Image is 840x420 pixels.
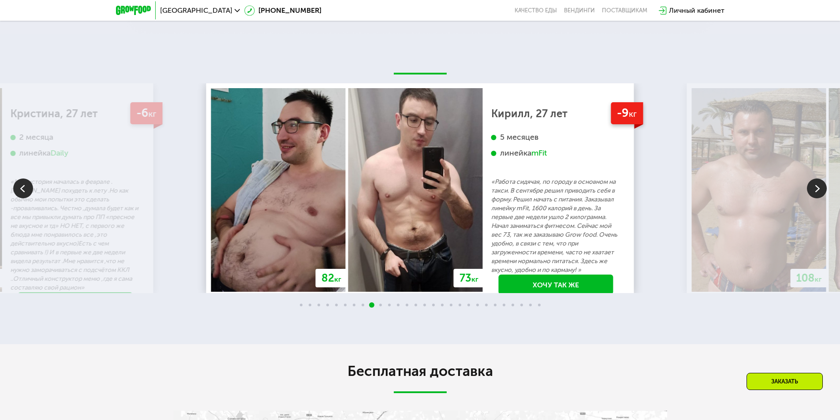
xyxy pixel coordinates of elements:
span: кг [815,275,822,283]
p: «Работа сидячая, по городу в основном на такси. В сентябре решил приводить себя в форму. Решил на... [491,178,621,275]
div: линейка [11,148,140,158]
div: Заказать [747,373,823,390]
a: Вендинги [564,7,595,14]
div: 2 месяца [11,132,140,142]
a: Хочу так же [18,292,133,312]
span: кг [629,109,637,119]
div: Личный кабинет [669,5,724,16]
a: Качество еды [515,7,557,14]
div: mFit [531,148,547,158]
span: кг [471,275,478,283]
div: 5 месяцев [491,132,621,142]
div: поставщикам [602,7,647,14]
span: [GEOGRAPHIC_DATA] [160,7,232,14]
div: -9 [611,102,643,125]
div: 108 [791,269,828,287]
a: Хочу так же [499,275,613,294]
img: Slide left [13,178,33,198]
a: [PHONE_NUMBER] [244,5,321,16]
span: кг [148,109,156,119]
div: Кирилл, 27 лет [491,109,621,118]
div: 82 [316,269,347,287]
h2: Бесплатная доставка [173,362,667,380]
span: кг [334,275,341,283]
img: Slide right [807,178,827,198]
div: 73 [454,269,484,287]
div: линейка [491,148,621,158]
div: Daily [51,148,69,158]
div: -6 [130,102,162,125]
p: «Моя история началась в феврале .[PERSON_NAME] похудеть к лету .Но как обычно мои попытки это сде... [11,178,140,292]
div: Кристина, 27 лет [11,109,140,118]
